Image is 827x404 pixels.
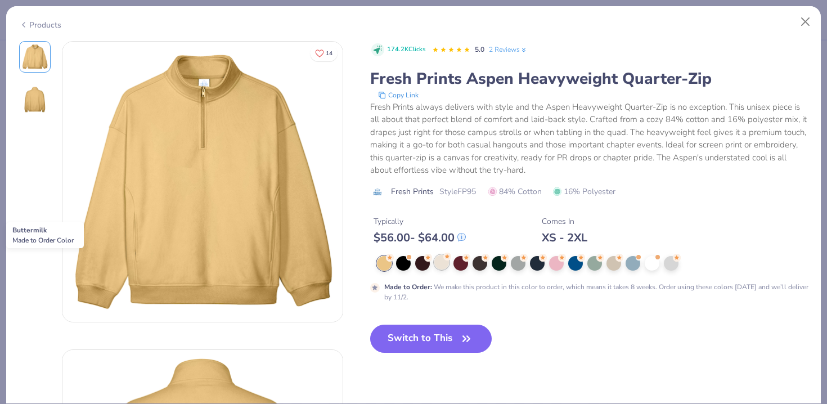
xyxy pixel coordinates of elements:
span: 174.2K Clicks [387,45,425,55]
div: Comes In [542,216,587,227]
img: brand logo [370,187,385,196]
button: Like [310,45,338,61]
div: XS - 2XL [542,231,587,245]
span: Fresh Prints [391,186,434,197]
div: $ 56.00 - $ 64.00 [374,231,466,245]
span: 16% Polyester [553,186,615,197]
div: We make this product in this color to order, which means it takes 8 weeks. Order using these colo... [384,282,808,302]
span: Made to Order Color [12,236,74,245]
img: Back [21,86,48,113]
img: Front [62,42,343,322]
a: 2 Reviews [489,44,528,55]
span: 84% Cotton [488,186,542,197]
div: Buttermilk [6,222,84,248]
span: 5.0 [475,45,484,54]
img: Front [21,43,48,70]
div: Fresh Prints Aspen Heavyweight Quarter-Zip [370,68,808,89]
button: copy to clipboard [375,89,422,101]
button: Close [795,11,816,33]
div: Typically [374,216,466,227]
span: Style FP95 [439,186,476,197]
div: Fresh Prints always delivers with style and the Aspen Heavyweight Quarter-Zip is no exception. Th... [370,101,808,177]
button: Switch to This [370,325,492,353]
span: 14 [326,51,332,56]
strong: Made to Order : [384,282,432,291]
div: Products [19,19,61,31]
div: 5.0 Stars [432,41,470,59]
